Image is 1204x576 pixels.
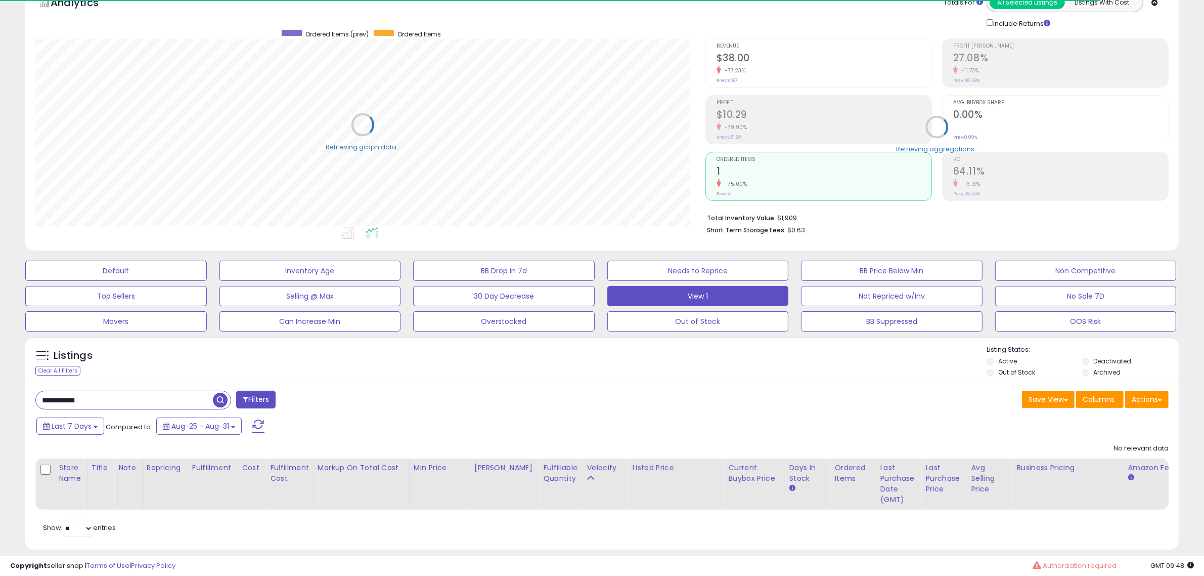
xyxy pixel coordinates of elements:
div: Title [92,463,110,473]
small: Days In Stock. [789,484,795,493]
div: Clear All Filters [35,366,80,376]
button: BB Drop in 7d [413,261,595,281]
div: Fulfillable Quantity [543,463,578,484]
button: View 1 [607,286,789,306]
button: Movers [25,311,207,332]
button: Aug-25 - Aug-31 [156,418,242,435]
div: Retrieving graph data.. [326,142,399,151]
div: Markup on Total Cost [318,463,405,473]
a: Terms of Use [86,561,129,570]
div: Last Purchase Date (GMT) [880,463,917,505]
button: 30 Day Decrease [413,286,595,306]
button: Out of Stock [607,311,789,332]
button: No Sale 7D [995,286,1177,306]
button: Columns [1076,391,1124,408]
div: Business Pricing [1016,463,1119,473]
button: Selling @ Max [219,286,401,306]
div: Cost [242,463,261,473]
div: Fulfillment Cost [270,463,309,484]
th: The percentage added to the cost of goods (COGS) that forms the calculator for Min & Max prices. [313,459,409,510]
button: Inventory Age [219,261,401,281]
button: Overstocked [413,311,595,332]
button: OOS Risk [995,311,1177,332]
button: Can Increase Min [219,311,401,332]
label: Archived [1094,368,1121,377]
div: Current Buybox Price [728,463,780,484]
label: Active [998,357,1017,365]
div: Velocity [587,463,623,473]
button: Non Competitive [995,261,1177,281]
p: Listing States: [987,345,1179,355]
span: Aug-25 - Aug-31 [171,421,229,431]
div: seller snap | | [10,561,175,571]
div: Include Returns [979,17,1062,28]
div: [PERSON_NAME] [474,463,534,473]
div: Retrieving aggregations.. [896,144,977,153]
div: Last Purchase Price [925,463,962,495]
button: Filters [236,391,276,408]
button: Save View [1022,391,1075,408]
div: Listed Price [632,463,720,473]
button: BB Suppressed [801,311,983,332]
button: Needs to Reprice [607,261,789,281]
h5: Listings [54,349,93,363]
div: No relevant data [1113,444,1169,454]
div: Store Name [59,463,83,484]
button: Last 7 Days [36,418,104,435]
span: Compared to: [106,422,152,432]
button: Default [25,261,207,281]
strong: Copyright [10,561,47,570]
span: Show: entries [43,523,116,532]
a: Privacy Policy [131,561,175,570]
div: Days In Stock [789,463,826,484]
span: Columns [1083,394,1114,404]
label: Out of Stock [998,368,1035,377]
button: BB Price Below Min [801,261,983,281]
div: Note [118,463,138,473]
small: Amazon Fees. [1128,473,1134,482]
label: Deactivated [1094,357,1132,365]
button: Not Repriced w/Inv [801,286,983,306]
div: Avg Selling Price [971,463,1008,495]
div: Ordered Items [834,463,871,484]
div: Repricing [147,463,184,473]
button: Top Sellers [25,286,207,306]
div: Min Price [414,463,466,473]
span: Last 7 Days [52,421,92,431]
span: 2025-09-9 09:48 GMT [1150,561,1194,570]
button: Actions [1125,391,1169,408]
div: Fulfillment [192,463,233,473]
